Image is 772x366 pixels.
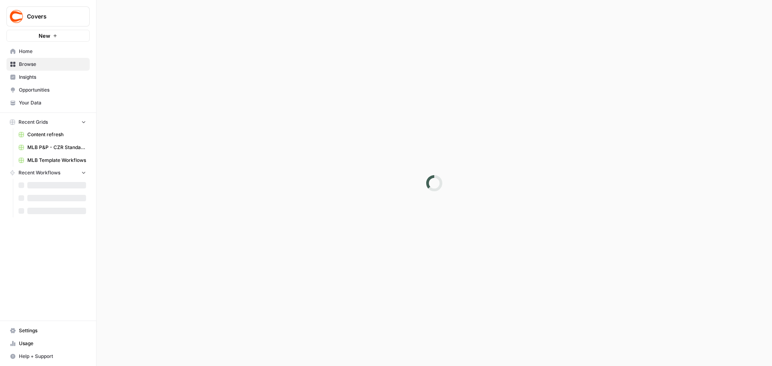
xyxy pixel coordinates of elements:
a: Insights [6,71,90,84]
button: Recent Grids [6,116,90,128]
a: Usage [6,337,90,350]
a: Browse [6,58,90,71]
img: Covers Logo [9,9,24,24]
span: New [39,32,50,40]
a: Home [6,45,90,58]
a: Content refresh [15,128,90,141]
span: Recent Grids [18,119,48,126]
button: Recent Workflows [6,167,90,179]
span: Opportunities [19,86,86,94]
button: Help + Support [6,350,90,363]
button: New [6,30,90,42]
span: Home [19,48,86,55]
a: Settings [6,324,90,337]
span: Settings [19,327,86,334]
span: Your Data [19,99,86,106]
span: Covers [27,12,76,20]
a: Opportunities [6,84,90,96]
a: MLB P&P - CZR Standard (Production) Grid [15,141,90,154]
span: MLB P&P - CZR Standard (Production) Grid [27,144,86,151]
span: Help + Support [19,353,86,360]
span: Recent Workflows [18,169,60,176]
a: Your Data [6,96,90,109]
button: Workspace: Covers [6,6,90,27]
span: Browse [19,61,86,68]
a: MLB Template Workflows [15,154,90,167]
span: Usage [19,340,86,347]
span: Insights [19,74,86,81]
span: Content refresh [27,131,86,138]
span: MLB Template Workflows [27,157,86,164]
